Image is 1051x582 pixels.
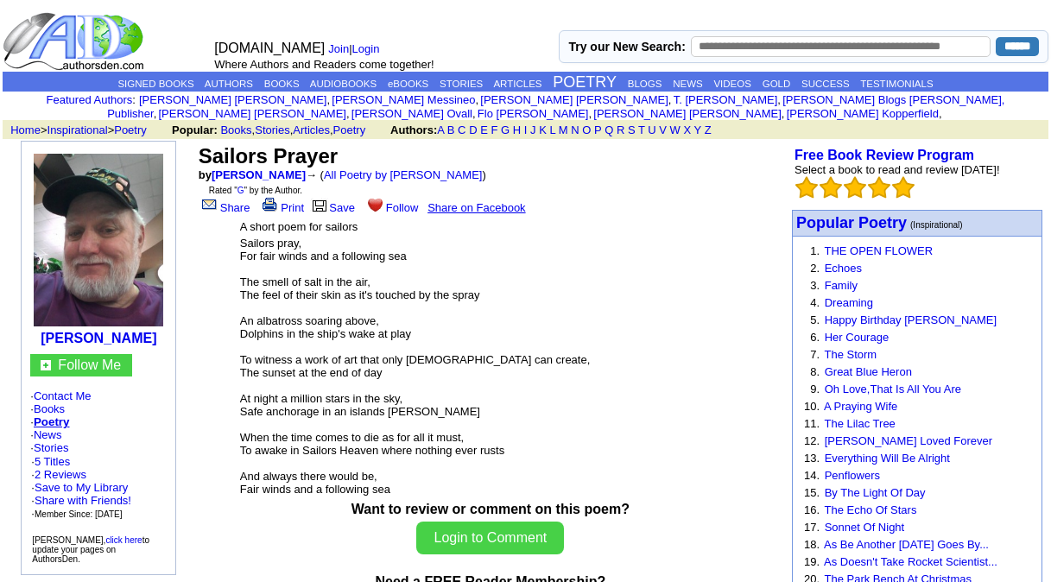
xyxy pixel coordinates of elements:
[47,123,108,136] a: Inspirational
[156,110,158,119] font: i
[804,503,820,516] font: 16.
[628,79,662,89] a: BLOGS
[825,313,997,326] a: Happy Birthday [PERSON_NAME]
[648,123,655,136] a: U
[202,198,217,212] img: share_page.gif
[763,79,791,89] a: GOLD
[787,107,939,120] a: [PERSON_NAME] Kopperfield
[31,455,131,520] font: · ·
[524,123,528,136] a: I
[804,434,820,447] font: 12.
[825,434,992,447] a: [PERSON_NAME] Loved Forever
[592,110,593,119] font: i
[605,123,613,136] a: Q
[801,79,850,89] a: SUCCESS
[172,123,727,136] font: , , ,
[209,186,302,195] font: Rated " " by the Author.
[638,123,645,136] a: T
[810,244,820,257] font: 1.
[825,452,950,465] a: Everything Will Be Alright
[34,154,163,326] img: 52904.jpg
[30,389,167,521] font: · · · · ·
[825,279,858,292] a: Family
[34,415,69,428] a: Poetry
[35,455,70,468] a: 5 Titles
[501,123,510,136] a: G
[330,96,332,105] font: i
[427,201,525,214] a: Share on Facebook
[824,244,933,257] a: THE OPEN FLOWER
[824,555,997,568] a: As Doesn't Take Rocket Scientist...
[892,176,915,199] img: bigemptystars.png
[114,123,147,136] a: Poetry
[860,79,933,89] a: TESTIMONIALS
[824,538,989,551] a: As Be Another [DATE] Goes By...
[214,58,434,71] font: Where Authors and Readers come together!
[795,148,974,162] a: Free Book Review Program
[199,201,250,214] a: Share
[673,79,703,89] a: NEWS
[390,123,437,136] b: Authors:
[352,42,380,55] a: Login
[810,348,820,361] font: 7.
[804,417,820,430] font: 11.
[804,555,820,568] font: 19.
[671,96,673,105] font: i
[214,41,325,55] font: [DOMAIN_NAME]
[47,93,133,106] a: Featured Authors
[107,93,1004,120] a: [PERSON_NAME] Blogs [PERSON_NAME], Publisher
[804,486,820,499] font: 15.
[469,123,477,136] a: D
[240,220,358,233] font: A short poem for sailors
[35,468,86,481] a: 2 Reviews
[810,383,820,395] font: 9.
[825,383,961,395] a: Oh Love,That Is All You Are
[804,521,820,534] font: 17.
[593,107,781,120] a: [PERSON_NAME] [PERSON_NAME]
[825,469,880,482] a: Penflowers
[34,402,65,415] a: Books
[437,123,444,136] a: A
[810,313,820,326] font: 5.
[47,93,136,106] font: :
[617,123,624,136] a: R
[107,93,1004,120] font: , , , , , , , , , ,
[804,538,820,551] font: 18.
[825,486,926,499] a: By The Light Of Day
[825,521,905,534] a: Sonnet Of Night
[172,123,218,136] b: Popular:
[458,123,465,136] a: C
[440,79,483,89] a: STORIES
[628,123,636,136] a: S
[220,123,251,136] a: Books
[796,214,907,231] font: Popular Poetry
[804,452,820,465] font: 13.
[41,331,156,345] a: [PERSON_NAME]
[212,168,306,181] a: [PERSON_NAME]
[568,40,685,54] label: Try our New Search:
[34,428,62,441] a: News
[820,176,842,199] img: bigemptystars.png
[824,400,897,413] a: A Praying Wife
[705,123,712,136] a: Z
[416,522,564,554] button: Login to Comment
[32,535,149,564] font: [PERSON_NAME], to update your pages on AuthorsDen.
[35,509,123,519] font: Member Since: [DATE]
[35,494,131,507] a: Share with Friends!
[351,107,472,120] a: [PERSON_NAME] Ovall
[58,357,121,372] a: Follow Me
[240,237,591,496] font: Sailors pray, For fair winds and a following sea The smell of salt in the air, The feel of their ...
[942,110,944,119] font: i
[328,42,349,55] a: Join
[31,481,131,520] font: · · ·
[530,123,536,136] a: J
[810,331,820,344] font: 6.
[539,123,547,136] a: K
[824,348,877,361] a: The Storm
[824,417,895,430] a: The Lilac Tree
[784,110,786,119] font: i
[388,79,428,89] a: eBOOKS
[263,198,277,212] img: print.gif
